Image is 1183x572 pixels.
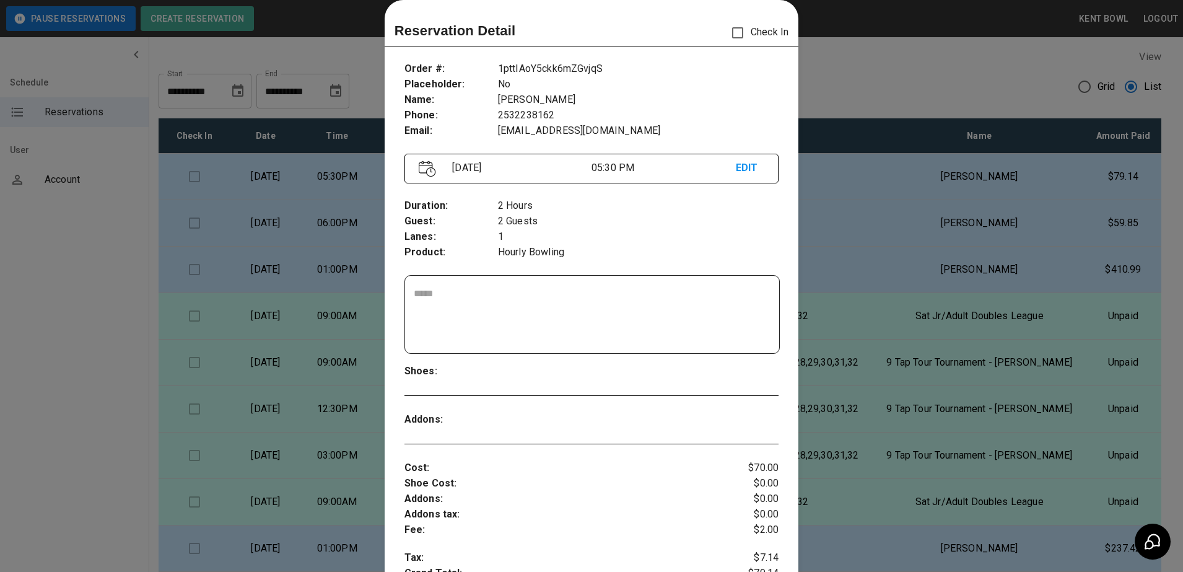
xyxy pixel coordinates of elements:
[498,229,779,245] p: 1
[419,161,436,177] img: Vector
[404,198,498,214] p: Duration :
[717,507,779,522] p: $0.00
[404,123,498,139] p: Email :
[498,61,779,77] p: 1pttIAoY5ckk6mZGvjqS
[447,161,591,175] p: [DATE]
[404,476,717,491] p: Shoe Cost :
[717,460,779,476] p: $70.00
[404,412,498,428] p: Addons :
[736,161,765,176] p: EDIT
[404,108,498,123] p: Phone :
[404,92,498,108] p: Name :
[404,364,498,379] p: Shoes :
[395,20,516,41] p: Reservation Detail
[498,214,779,229] p: 2 Guests
[404,245,498,260] p: Product :
[404,491,717,507] p: Addons :
[498,92,779,108] p: [PERSON_NAME]
[725,20,788,46] p: Check In
[404,550,717,566] p: Tax :
[404,214,498,229] p: Guest :
[404,507,717,522] p: Addons tax :
[717,476,779,491] p: $0.00
[404,61,498,77] p: Order # :
[498,108,779,123] p: 2532238162
[404,522,717,538] p: Fee :
[404,460,717,476] p: Cost :
[717,491,779,507] p: $0.00
[591,161,736,175] p: 05:30 PM
[717,522,779,538] p: $2.00
[498,198,779,214] p: 2 Hours
[498,77,779,92] p: No
[498,123,779,139] p: [EMAIL_ADDRESS][DOMAIN_NAME]
[404,229,498,245] p: Lanes :
[404,77,498,92] p: Placeholder :
[498,245,779,260] p: Hourly Bowling
[717,550,779,566] p: $7.14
